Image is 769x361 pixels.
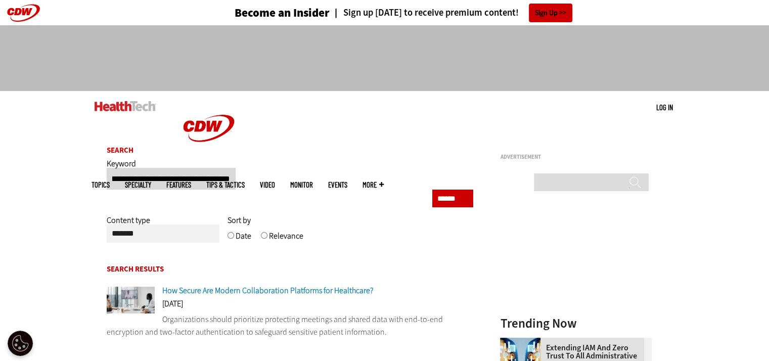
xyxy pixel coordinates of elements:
a: How Secure Are Modern Collaboration Platforms for Healthcare? [162,285,373,296]
a: Log in [656,103,673,112]
a: CDW [171,158,247,168]
h2: Search Results [107,265,474,273]
iframe: advertisement [500,164,652,290]
div: User menu [656,102,673,113]
a: Tips & Tactics [206,181,245,189]
span: Specialty [125,181,151,189]
span: More [363,181,384,189]
img: care team speaks with physician over conference call [107,287,155,313]
div: Cookie Settings [8,331,33,356]
h3: Trending Now [500,317,652,330]
div: [DATE] [107,300,474,313]
a: Events [328,181,347,189]
label: Date [236,231,251,249]
p: Organizations should prioritize protecting meetings and shared data with end-to-end encryption an... [107,313,474,339]
button: Open Preferences [8,331,33,356]
a: Video [260,181,275,189]
a: Become an Insider [197,7,330,19]
iframe: advertisement [201,35,569,81]
label: Relevance [269,231,303,249]
a: Features [166,181,191,189]
span: Sort by [228,215,251,225]
h3: Become an Insider [235,7,330,19]
img: Home [95,101,156,111]
a: abstract image of woman with pixelated face [500,338,546,346]
label: Content type [107,215,150,233]
img: Home [171,91,247,166]
a: Sign up [DATE] to receive premium content! [330,8,519,18]
a: Sign Up [529,4,572,22]
span: Topics [92,181,110,189]
a: MonITor [290,181,313,189]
